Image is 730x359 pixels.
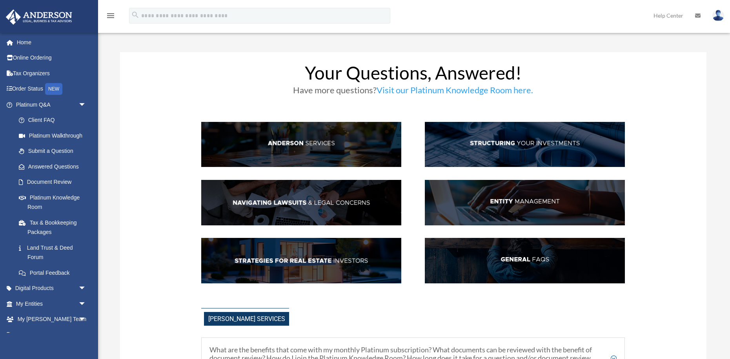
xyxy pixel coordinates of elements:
a: menu [106,14,115,20]
span: arrow_drop_down [78,296,94,312]
img: GenFAQ_hdr [425,238,625,283]
a: My Documentsarrow_drop_down [5,327,98,343]
a: Order StatusNEW [5,81,98,97]
img: AndServ_hdr [201,122,401,167]
h3: Have more questions? [201,86,625,98]
span: arrow_drop_down [78,327,94,343]
a: Portal Feedback [11,265,98,281]
span: arrow_drop_down [78,281,94,297]
span: arrow_drop_down [78,312,94,328]
a: Platinum Q&Aarrow_drop_down [5,97,98,112]
a: Platinum Walkthrough [11,128,98,143]
a: My Entitiesarrow_drop_down [5,296,98,312]
img: EntManag_hdr [425,180,625,225]
a: Tax & Bookkeeping Packages [11,215,98,240]
span: [PERSON_NAME] Services [204,312,289,326]
a: Client FAQ [11,112,94,128]
h1: Your Questions, Answered! [201,64,625,86]
i: menu [106,11,115,20]
img: StratsRE_hdr [201,238,401,283]
div: NEW [45,83,62,95]
img: NavLaw_hdr [201,180,401,225]
img: Anderson Advisors Platinum Portal [4,9,75,25]
a: Visit our Platinum Knowledge Room here. [377,85,533,99]
a: Online Ordering [5,50,98,66]
a: Document Review [11,174,98,190]
a: Submit a Question [11,143,98,159]
a: Tax Organizers [5,65,98,81]
a: Platinum Knowledge Room [11,190,98,215]
a: Home [5,34,98,50]
a: Digital Productsarrow_drop_down [5,281,98,296]
a: Answered Questions [11,159,98,174]
a: My [PERSON_NAME] Teamarrow_drop_down [5,312,98,327]
span: arrow_drop_down [78,97,94,113]
a: Land Trust & Deed Forum [11,240,98,265]
i: search [131,11,140,19]
img: StructInv_hdr [425,122,625,167]
img: User Pic [712,10,724,21]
